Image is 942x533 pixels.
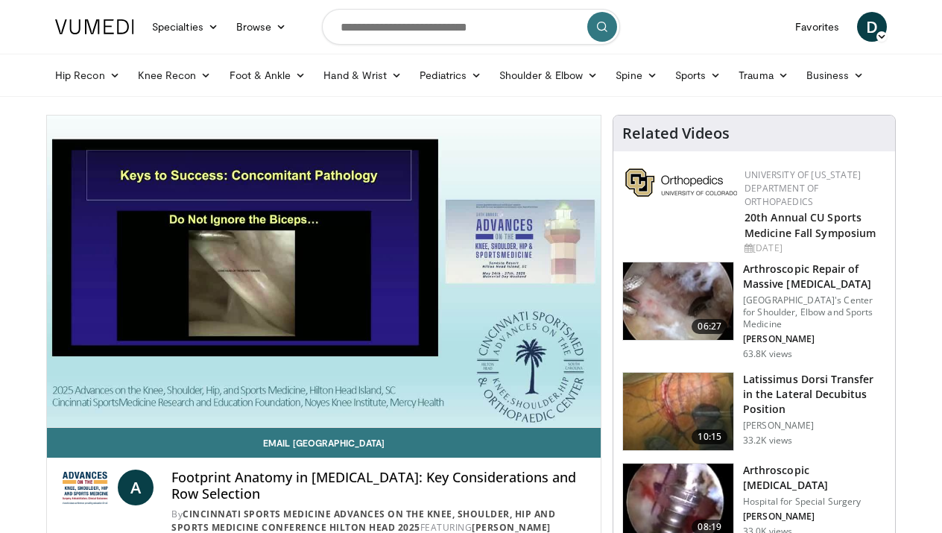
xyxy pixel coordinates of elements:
[118,470,154,505] a: A
[857,12,887,42] a: D
[129,60,221,90] a: Knee Recon
[743,294,886,330] p: [GEOGRAPHIC_DATA]'s Center for Shoulder, Elbow and Sports Medicine
[743,372,886,417] h3: Latissimus Dorsi Transfer in the Lateral Decubitus Position
[47,116,601,428] video-js: Video Player
[622,124,730,142] h4: Related Videos
[743,463,886,493] h3: Arthroscopic [MEDICAL_DATA]
[411,60,490,90] a: Pediatrics
[743,496,886,508] p: Hospital for Special Surgery
[227,12,296,42] a: Browse
[745,168,861,208] a: University of [US_STATE] Department of Orthopaedics
[221,60,315,90] a: Foot & Ankle
[797,60,873,90] a: Business
[314,60,411,90] a: Hand & Wrist
[745,242,883,255] div: [DATE]
[55,19,134,34] img: VuMedi Logo
[743,262,886,291] h3: Arthroscopic Repair of Massive [MEDICAL_DATA]
[59,470,112,505] img: Cincinnati Sports Medicine Advances on the Knee, Shoulder, Hip and Sports Medicine Conference Hil...
[607,60,666,90] a: Spine
[171,470,589,502] h4: Footprint Anatomy in [MEDICAL_DATA]: Key Considerations and Row Selection
[743,435,792,447] p: 33.2K views
[625,168,737,197] img: 355603a8-37da-49b6-856f-e00d7e9307d3.png.150x105_q85_autocrop_double_scale_upscale_version-0.2.png
[666,60,730,90] a: Sports
[622,372,886,451] a: 10:15 Latissimus Dorsi Transfer in the Lateral Decubitus Position [PERSON_NAME] 33.2K views
[46,60,129,90] a: Hip Recon
[743,511,886,523] p: [PERSON_NAME]
[143,12,227,42] a: Specialties
[692,319,727,334] span: 06:27
[623,373,733,450] img: 38501_0000_3.png.150x105_q85_crop-smart_upscale.jpg
[47,428,601,458] a: Email [GEOGRAPHIC_DATA]
[730,60,797,90] a: Trauma
[743,420,886,432] p: [PERSON_NAME]
[322,9,620,45] input: Search topics, interventions
[622,262,886,360] a: 06:27 Arthroscopic Repair of Massive [MEDICAL_DATA] [GEOGRAPHIC_DATA]'s Center for Shoulder, Elbo...
[745,210,876,240] a: 20th Annual CU Sports Medicine Fall Symposium
[623,262,733,340] img: 281021_0002_1.png.150x105_q85_crop-smart_upscale.jpg
[692,429,727,444] span: 10:15
[743,333,886,345] p: [PERSON_NAME]
[743,348,792,360] p: 63.8K views
[786,12,848,42] a: Favorites
[490,60,607,90] a: Shoulder & Elbow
